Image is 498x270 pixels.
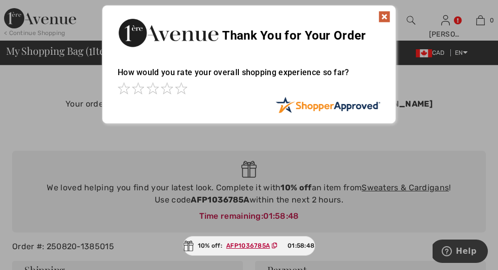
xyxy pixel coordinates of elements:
img: x [378,11,390,23]
div: 10% off: [183,236,315,256]
img: Gift.svg [184,241,194,251]
ins: AFP1036785A [226,242,270,249]
span: Help [23,7,44,16]
div: How would you rate your overall shopping experience so far? [118,57,380,96]
span: Thank You for Your Order [222,28,366,43]
img: Thank You for Your Order [118,16,219,50]
span: 01:58:48 [288,241,314,250]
